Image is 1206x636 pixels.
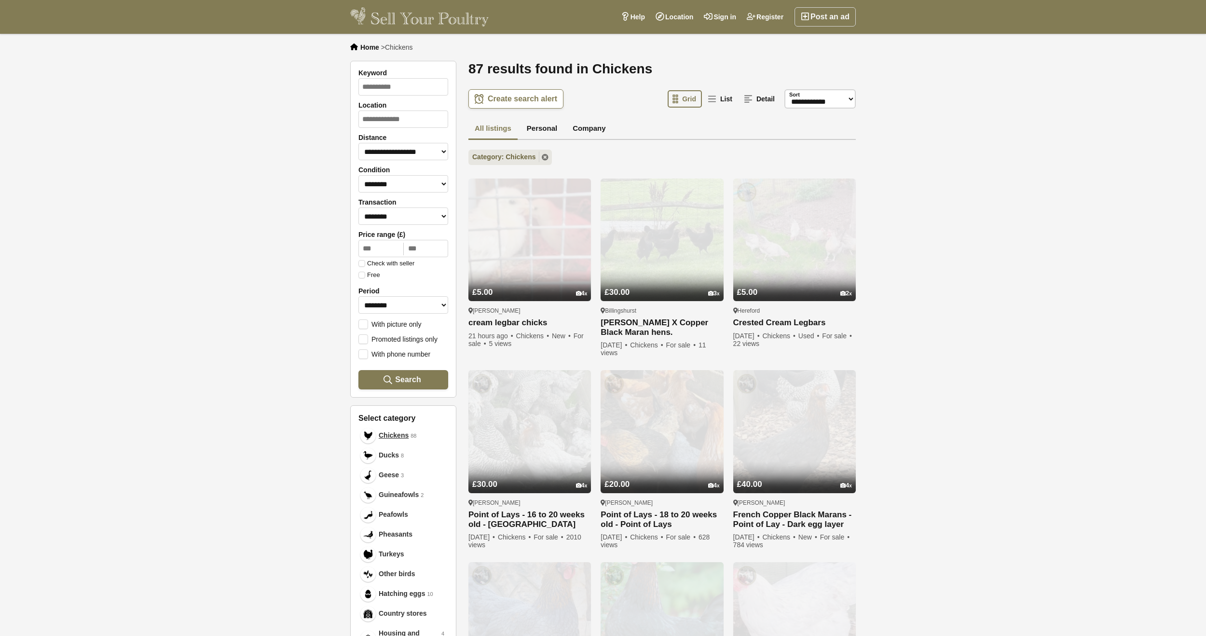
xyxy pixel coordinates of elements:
[666,341,697,349] span: For sale
[516,332,550,340] span: Chickens
[489,340,511,347] span: 5 views
[379,450,399,460] span: Ducks
[381,43,413,51] li: >
[379,470,399,480] span: Geese
[733,533,761,541] span: [DATE]
[358,334,438,343] label: Promoted listings only
[733,541,763,549] span: 784 views
[566,118,612,140] a: Company
[733,307,856,315] div: Hereford
[472,374,492,393] img: Pilling Poultry
[630,341,664,349] span: Chickens
[733,179,856,301] img: Crested Cream Legbars
[720,95,732,103] span: List
[576,290,588,297] div: 4
[601,269,723,301] a: £30.00 3
[379,549,404,559] span: Turkeys
[363,510,373,520] img: Peafowls
[350,7,489,27] img: Sell Your Poultry
[498,533,532,541] span: Chickens
[468,332,584,347] span: For sale
[604,374,624,393] img: Pilling Poultry
[840,482,852,489] div: 4
[468,61,856,77] h1: 87 results found in Chickens
[358,584,448,604] a: Hatching eggs Hatching eggs 10
[741,7,789,27] a: Register
[421,491,424,499] em: 2
[733,499,856,507] div: [PERSON_NAME]
[708,290,720,297] div: 3
[395,375,421,384] span: Search
[737,374,756,393] img: Pilling Poultry
[363,470,373,480] img: Geese
[739,90,781,108] a: Detail
[601,341,706,357] span: 11 views
[604,566,624,585] img: Pilling Poultry
[358,505,448,525] a: Peafowls Peafowls
[733,461,856,493] a: £40.00 4
[468,510,591,529] a: Point of Lays - 16 to 20 weeks old - [GEOGRAPHIC_DATA]
[552,332,572,340] span: New
[733,318,856,328] a: Crested Cream Legbars
[468,269,591,301] a: £5.00 4
[468,150,552,165] a: Category: Chickens
[379,510,408,520] span: Peafowls
[401,471,404,480] em: 3
[576,482,588,489] div: 4
[840,290,852,297] div: 2
[358,134,448,141] label: Distance
[472,480,497,489] span: £30.00
[363,451,373,460] img: Ducks
[358,349,430,358] label: With phone number
[733,370,856,493] img: French Copper Black Marans - Point of Lay - Dark egg layer
[363,609,373,619] img: Country stores
[358,544,448,564] a: Turkeys Turkeys
[427,590,433,598] em: 10
[358,260,414,267] label: Check with seller
[601,510,723,529] a: Point of Lays - 18 to 20 weeks old - Point of Lays
[630,533,664,541] span: Chickens
[737,480,762,489] span: £40.00
[601,461,723,493] a: £20.00 4
[756,95,775,103] span: Detail
[733,269,856,301] a: £5.00 2
[379,608,427,619] span: Country stores
[363,589,373,599] img: Hatching eggs
[604,288,630,297] span: £30.00
[521,118,563,140] a: Personal
[472,566,492,585] img: Pilling Poultry
[358,370,448,389] button: Search
[385,43,413,51] span: Chickens
[737,566,756,585] img: Pilling Poultry
[601,307,723,315] div: Billingshurst
[820,533,850,541] span: For sale
[789,91,800,99] label: Sort
[668,90,702,108] a: Grid
[411,432,416,440] em: 88
[762,533,796,541] span: Chickens
[798,332,821,340] span: Used
[379,490,419,500] span: Guineafowls
[666,533,697,541] span: For sale
[363,431,373,441] img: Chickens
[699,7,741,27] a: Sign in
[488,94,557,104] span: Create search alert
[650,7,699,27] a: Location
[358,198,448,206] label: Transaction
[363,490,373,500] img: Guineafowls
[733,340,759,347] span: 22 views
[358,426,448,445] a: Chickens Chickens 88
[468,499,591,507] div: [PERSON_NAME]
[795,7,856,27] a: Post an ad
[363,550,373,559] img: Turkeys
[358,69,448,77] label: Keyword
[358,319,421,328] label: With picture only
[737,182,756,202] img: Graham Powell
[468,179,591,301] img: cream legbar chicks
[601,179,723,301] img: Burford Brown X Copper Black Maran hens.
[708,482,720,489] div: 4
[358,101,448,109] label: Location
[798,533,818,541] span: New
[358,166,448,174] label: Condition
[601,533,628,541] span: [DATE]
